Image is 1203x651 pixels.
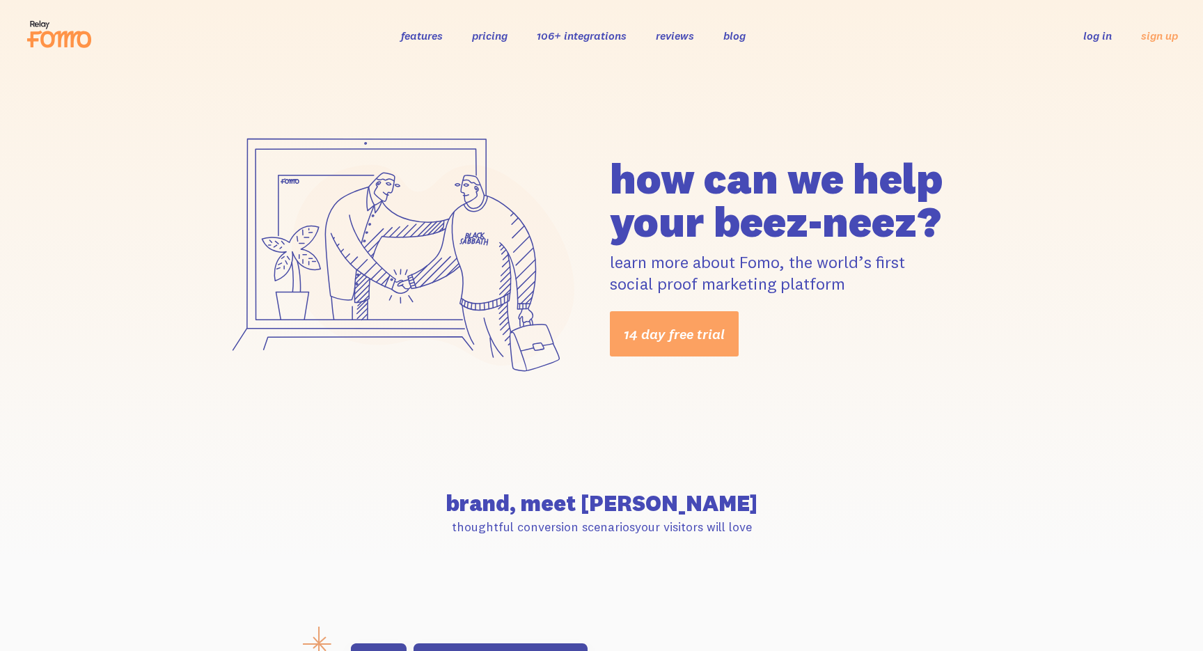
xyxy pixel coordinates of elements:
[213,492,990,515] h2: brand, meet [PERSON_NAME]
[537,29,627,42] a: 106+ integrations
[723,29,746,42] a: blog
[1141,29,1178,43] a: sign up
[1083,29,1112,42] a: log in
[610,157,990,243] h1: how can we help your beez-neez?
[610,251,990,295] p: learn more about Fomo, the world’s first social proof marketing platform
[472,29,508,42] a: pricing
[656,29,694,42] a: reviews
[213,519,990,535] p: thoughtful conversion scenarios your visitors will love
[401,29,443,42] a: features
[610,311,739,356] a: 14 day free trial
